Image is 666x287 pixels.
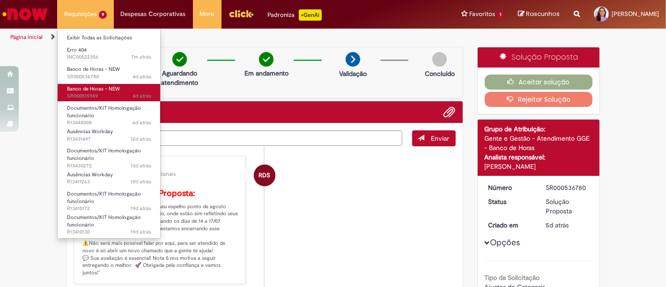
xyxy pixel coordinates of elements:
[481,197,539,206] dt: Status
[58,146,161,166] a: Aberto R13430272 : Documentos/KIT Homologação funcionário
[526,9,560,18] span: Rascunhos
[518,10,560,19] a: Rascunhos
[131,136,151,143] span: 12d atrás
[67,147,141,162] span: Documentos/KIT Homologação funcionário
[485,124,593,134] div: Grupo de Atribuição:
[485,75,593,90] button: Aceitar solução
[346,52,360,67] img: arrow-next.png
[133,119,151,126] time: 26/08/2025 11:55:59
[131,178,151,185] span: 19d atrás
[58,170,161,187] a: Aberto R13411263 : Ausências Workday
[299,9,322,21] p: +GenAi
[497,11,504,19] span: 1
[67,105,141,119] span: Documentos/KIT Homologação funcionário
[339,69,367,78] p: Validação
[485,162,593,171] div: [PERSON_NAME]
[444,106,456,118] button: Adicionar anexos
[481,183,539,192] dt: Número
[612,10,659,18] span: [PERSON_NAME]
[131,162,151,169] span: 13d atrás
[58,212,161,233] a: Aberto R13410130 : Documentos/KIT Homologação funcionário
[1,5,49,23] img: ServiceNow
[131,53,151,60] span: 7m atrás
[432,52,447,67] img: img-circle-grey.png
[67,119,151,127] span: R13448008
[157,68,202,87] p: Aguardando atendimento
[58,103,161,123] a: Aberto R13448008 : Documentos/KIT Homologação funcionário
[10,33,43,41] a: Página inicial
[259,164,270,187] span: RDS
[57,28,161,239] ul: Requisições
[133,119,151,126] span: 6d atrás
[268,9,322,21] div: Padroniza
[58,33,161,43] a: Exibir Todas as Solicitações
[259,52,274,67] img: check-circle-green.png
[67,46,87,53] span: Erro 404
[485,134,593,152] div: Gente e Gestão - Atendimento GGE - Banco de Horas
[172,52,187,67] img: check-circle-green.png
[67,162,151,170] span: R13430272
[244,68,289,78] p: Em andamento
[133,73,151,80] span: 4d atrás
[67,66,120,73] span: Banco de Horas - NEW
[67,73,151,81] span: SR000536780
[7,29,437,46] ul: Trilhas de página
[67,128,113,135] span: Ausências Workday
[67,136,151,143] span: R13431497
[469,9,495,19] span: Favoritos
[67,178,151,186] span: R13411263
[131,205,151,212] time: 13/08/2025 15:07:20
[58,64,161,82] a: Aberto SR000536780 : Banco de Horas - NEW
[58,189,161,209] a: Aberto R13410172 : Documentos/KIT Homologação funcionário
[131,136,151,143] time: 20/08/2025 10:20:42
[133,92,151,99] time: 28/08/2025 10:36:29
[254,165,275,186] div: Raquel De Souza
[485,92,593,107] button: Rejeitar Solução
[67,53,151,61] span: INC00522356
[546,183,589,192] div: SR000536780
[64,9,97,19] span: Requisições
[131,228,151,235] time: 13/08/2025 15:01:10
[99,11,107,19] span: 9
[431,134,450,143] span: Enviar
[200,9,215,19] span: More
[481,220,539,230] dt: Criado em
[131,53,151,60] time: 01/09/2025 08:40:11
[58,45,161,62] a: Aberto INC00522356 : Erro 404
[133,73,151,80] time: 28/08/2025 14:20:31
[412,130,456,146] button: Enviar
[131,205,151,212] span: 19d atrás
[485,273,540,282] b: Tipo da Solicitação
[67,171,113,178] span: Ausências Workday
[67,190,141,205] span: Documentos/KIT Homologação funcionário
[425,69,455,78] p: Concluído
[133,92,151,99] span: 4d atrás
[67,205,151,212] span: R13410172
[131,228,151,235] span: 19d atrás
[546,220,589,230] div: 27/08/2025 14:08:58
[67,214,141,228] span: Documentos/KIT Homologação funcionário
[546,221,569,229] time: 27/08/2025 14:08:58
[58,84,161,101] a: Aberto SR000515949 : Banco de Horas - NEW
[74,130,402,146] textarea: Digite sua mensagem aqui...
[67,92,151,100] span: SR000515949
[67,228,151,236] span: R13410130
[546,197,589,216] div: Solução Proposta
[67,85,120,92] span: Banco de Horas - NEW
[131,162,151,169] time: 19/08/2025 17:59:01
[229,7,254,21] img: click_logo_yellow_360x200.png
[58,127,161,144] a: Aberto R13431497 : Ausências Workday
[546,221,569,229] span: 5d atrás
[478,47,600,68] div: Solução Proposta
[131,178,151,185] time: 13/08/2025 17:11:27
[485,152,593,162] div: Analista responsável:
[121,9,186,19] span: Despesas Corporativas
